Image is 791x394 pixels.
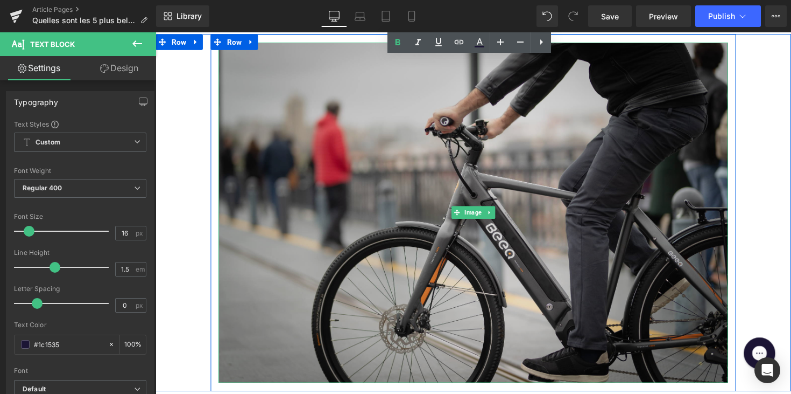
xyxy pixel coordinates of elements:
div: Line Height [14,249,146,257]
div: % [120,335,146,354]
div: Open Intercom Messenger [754,357,780,383]
i: Default [23,385,46,394]
span: Save [601,11,619,22]
div: Text Color [14,321,146,329]
span: Row [70,2,91,18]
span: Library [176,11,202,21]
div: Typography [14,92,58,107]
span: Preview [649,11,678,22]
a: Preview [636,5,691,27]
a: New Library [156,5,209,27]
button: Undo [536,5,558,27]
a: Expand / Collapse [34,2,48,18]
div: Text Styles [14,120,146,128]
a: Tablet [373,5,399,27]
a: Design [80,56,158,80]
div: Letter Spacing [14,285,146,293]
span: Publish [708,12,735,20]
span: em [136,266,145,273]
a: Expand / Collapse [91,2,105,18]
b: Regular 400 [23,184,62,192]
a: Expand / Collapse [337,178,348,191]
button: Publish [695,5,761,27]
span: px [136,302,145,309]
iframe: Gorgias live chat messenger [597,309,640,349]
input: Color [34,338,103,350]
a: Desktop [321,5,347,27]
b: Custom [36,138,60,147]
div: Font [14,367,146,375]
span: px [136,230,145,237]
span: Row [14,2,34,18]
a: Article Pages [32,5,156,14]
a: Mobile [399,5,425,27]
a: Laptop [347,5,373,27]
button: More [765,5,787,27]
div: Font Size [14,213,146,220]
div: Font Weight [14,167,146,175]
span: Image [314,178,336,191]
span: Quelles sont les 5 plus belles pistes cyclables autour d’[GEOGRAPHIC_DATA] ? [32,16,136,25]
span: Text Block [30,40,75,49]
button: Redo [562,5,584,27]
